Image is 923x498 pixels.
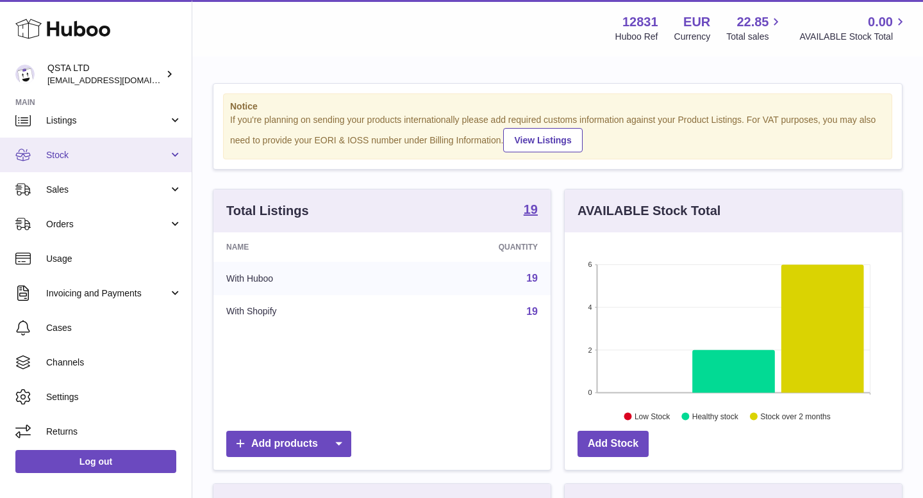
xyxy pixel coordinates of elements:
div: If you're planning on sending your products internationally please add required customs informati... [230,114,885,152]
strong: EUR [683,13,710,31]
text: 2 [588,346,592,353]
text: 4 [588,303,592,311]
a: Add Stock [578,431,649,457]
th: Name [213,232,395,262]
a: View Listings [503,128,582,152]
h3: Total Listings [226,202,309,220]
span: Settings [46,391,182,403]
a: 19 [526,306,538,317]
div: QSTA LTD [47,62,163,86]
text: Healthy stock [692,412,739,421]
h3: AVAILABLE Stock Total [578,202,720,220]
td: With Huboo [213,262,395,295]
a: 22.85 Total sales [726,13,783,43]
a: 0.00 AVAILABLE Stock Total [799,13,908,43]
span: Listings [46,115,169,127]
span: Channels [46,357,182,369]
div: Huboo Ref [615,31,658,43]
strong: Notice [230,100,885,113]
div: Currency [674,31,711,43]
text: 6 [588,261,592,268]
strong: 19 [524,203,538,216]
span: Sales [46,184,169,196]
a: Log out [15,450,176,473]
img: rodcp10@gmail.com [15,65,35,84]
text: Stock over 2 months [760,412,830,421]
span: Usage [46,253,182,265]
span: 22.85 [736,13,769,31]
span: Returns [46,426,182,438]
a: 19 [524,203,538,218]
td: With Shopify [213,295,395,328]
span: [EMAIL_ADDRESS][DOMAIN_NAME] [47,75,188,85]
text: 0 [588,389,592,396]
span: Total sales [726,31,783,43]
a: Add products [226,431,351,457]
span: 0.00 [868,13,893,31]
a: 19 [526,273,538,284]
text: Low Stock [635,412,670,421]
th: Quantity [395,232,551,262]
span: Cases [46,322,182,334]
span: AVAILABLE Stock Total [799,31,908,43]
span: Stock [46,149,169,161]
strong: 12831 [622,13,658,31]
span: Orders [46,218,169,230]
span: Invoicing and Payments [46,287,169,300]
